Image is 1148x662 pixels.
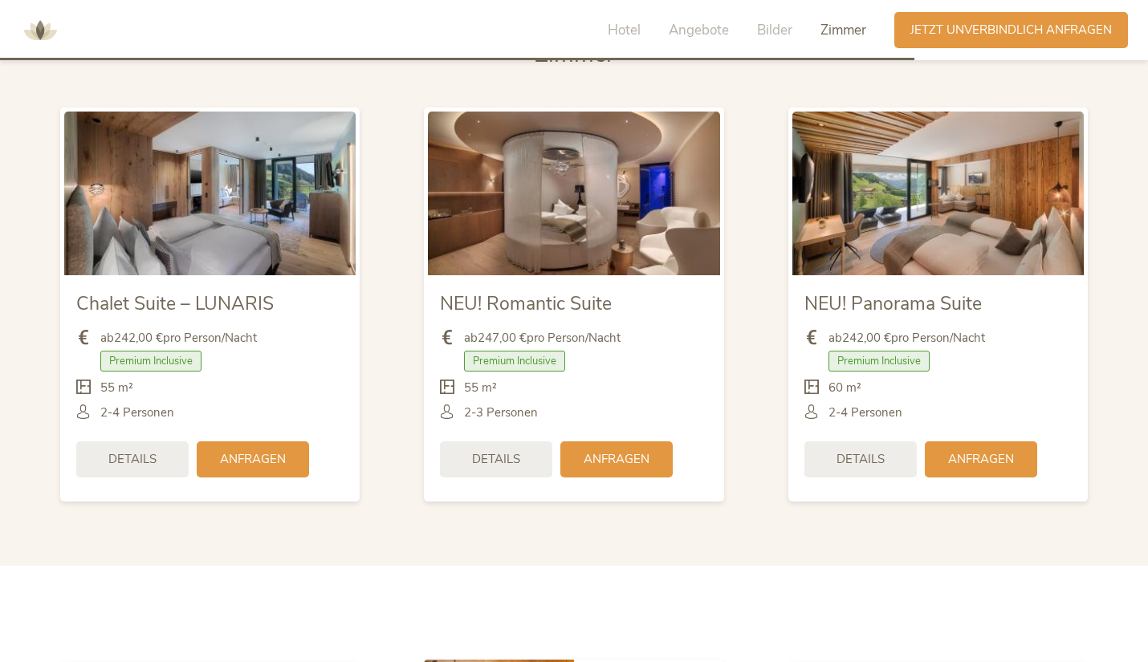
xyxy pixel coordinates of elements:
[584,451,649,468] span: Anfragen
[464,404,538,421] span: 2-3 Personen
[100,380,133,396] span: 55 m²
[828,380,861,396] span: 60 m²
[757,21,792,39] span: Bilder
[464,351,565,372] span: Premium Inclusive
[828,404,902,421] span: 2-4 Personen
[16,6,64,55] img: AMONTI & LUNARIS Wellnessresort
[64,112,356,275] img: Chalet Suite – LUNARIS
[100,330,257,347] span: ab pro Person/Nacht
[100,404,174,421] span: 2-4 Personen
[478,330,527,346] b: 247,00 €
[608,21,641,39] span: Hotel
[100,351,202,372] span: Premium Inclusive
[828,330,985,347] span: ab pro Person/Nacht
[837,451,885,468] span: Details
[792,112,1084,275] img: NEU! Panorama Suite
[669,21,729,39] span: Angebote
[948,451,1014,468] span: Anfragen
[16,24,64,35] a: AMONTI & LUNARIS Wellnessresort
[108,451,157,468] span: Details
[472,451,520,468] span: Details
[842,330,891,346] b: 242,00 €
[804,291,982,316] span: NEU! Panorama Suite
[114,330,163,346] b: 242,00 €
[828,351,930,372] span: Premium Inclusive
[464,380,497,396] span: 55 m²
[76,291,274,316] span: Chalet Suite – LUNARIS
[820,21,866,39] span: Zimmer
[440,291,612,316] span: NEU! Romantic Suite
[910,22,1112,39] span: Jetzt unverbindlich anfragen
[220,451,286,468] span: Anfragen
[428,112,719,275] img: NEU! Romantic Suite
[464,330,621,347] span: ab pro Person/Nacht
